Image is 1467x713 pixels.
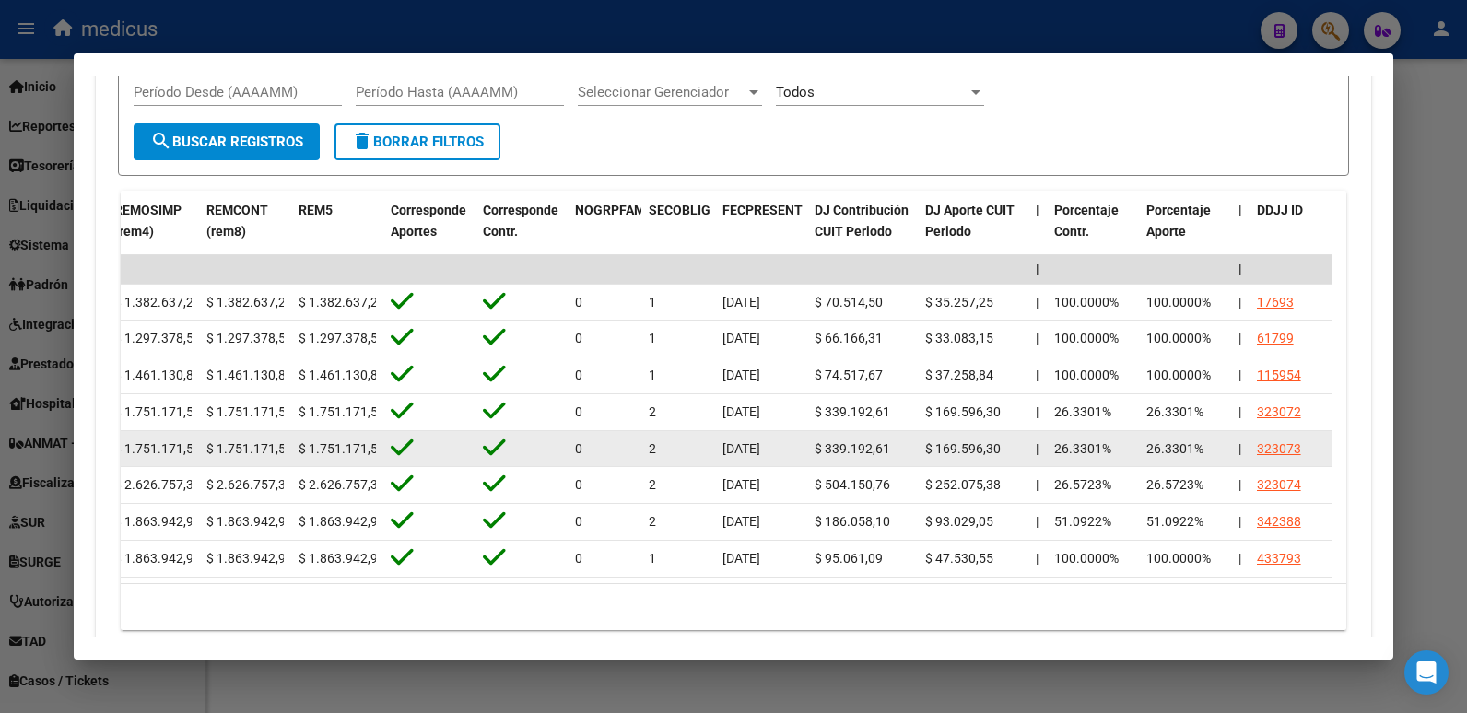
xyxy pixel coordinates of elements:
[114,295,201,310] span: $ 1.382.637,21
[206,477,293,492] span: $ 2.626.757,32
[575,404,582,419] span: 0
[299,368,385,382] span: $ 1.461.130,88
[1238,514,1241,529] span: |
[1036,551,1039,566] span: |
[1238,295,1241,310] span: |
[1231,191,1250,272] datatable-header-cell: |
[1146,368,1211,382] span: 100.0000%
[1036,368,1039,382] span: |
[649,514,656,529] span: 2
[1257,292,1294,313] div: 17693
[1250,191,1332,272] datatable-header-cell: DDJJ ID
[206,295,293,310] span: $ 1.382.637,21
[1146,331,1211,345] span: 100.0000%
[1238,262,1242,276] span: |
[299,514,385,529] span: $ 1.863.942,99
[649,368,656,382] span: 1
[1036,295,1039,310] span: |
[1257,365,1301,386] div: 115954
[1054,514,1111,529] span: 51.0922%
[1054,295,1119,310] span: 100.0000%
[1146,514,1203,529] span: 51.0922%
[114,514,201,529] span: $ 1.863.942,99
[1054,441,1111,456] span: 26.3301%
[1036,514,1039,529] span: |
[575,477,582,492] span: 0
[475,191,568,272] datatable-header-cell: Corresponde Contr.
[722,441,760,456] span: [DATE]
[722,368,760,382] span: [DATE]
[575,368,582,382] span: 0
[383,191,475,272] datatable-header-cell: Corresponde Aportes
[815,551,883,566] span: $ 95.061,09
[815,404,890,419] span: $ 339.192,61
[334,123,500,160] button: Borrar Filtros
[815,514,890,529] span: $ 186.058,10
[299,441,385,456] span: $ 1.751.171,54
[575,551,582,566] span: 0
[722,203,803,217] span: FECPRESENT
[807,191,918,272] datatable-header-cell: DJ Contribución CUIT Periodo
[1036,441,1039,456] span: |
[1054,331,1119,345] span: 100.0000%
[1139,191,1231,272] datatable-header-cell: Porcentaje Aporte
[391,203,466,239] span: Corresponde Aportes
[1146,404,1203,419] span: 26.3301%
[815,295,883,310] span: $ 70.514,50
[925,514,993,529] span: $ 93.029,05
[776,84,815,100] span: Todos
[114,551,201,566] span: $ 1.863.942,99
[649,295,656,310] span: 1
[1238,551,1241,566] span: |
[1054,368,1119,382] span: 100.0000%
[575,331,582,345] span: 0
[722,295,760,310] span: [DATE]
[1257,402,1301,423] div: 323072
[1257,548,1301,569] div: 433793
[925,404,1001,419] span: $ 169.596,30
[206,404,293,419] span: $ 1.751.171,54
[641,191,715,272] datatable-header-cell: SECOBLIG
[1028,191,1047,272] datatable-header-cell: |
[722,551,760,566] span: [DATE]
[1238,331,1241,345] span: |
[299,295,385,310] span: $ 1.382.637,21
[925,368,993,382] span: $ 37.258,84
[206,368,293,382] span: $ 1.461.130,88
[575,514,582,529] span: 0
[114,203,182,239] span: REMOSIMP (rem4)
[1257,438,1301,460] div: 323073
[206,551,293,566] span: $ 1.863.942,99
[575,441,582,456] span: 0
[351,130,373,152] mat-icon: delete
[1146,551,1211,566] span: 100.0000%
[649,441,656,456] span: 2
[1146,295,1211,310] span: 100.0000%
[299,404,385,419] span: $ 1.751.171,54
[1054,551,1119,566] span: 100.0000%
[649,551,656,566] span: 1
[815,203,909,239] span: DJ Contribución CUIT Periodo
[649,404,656,419] span: 2
[206,441,293,456] span: $ 1.751.171,54
[649,477,656,492] span: 2
[114,441,201,456] span: $ 1.751.171,54
[1047,191,1139,272] datatable-header-cell: Porcentaje Contr.
[1054,203,1119,239] span: Porcentaje Contr.
[1238,441,1241,456] span: |
[568,191,641,272] datatable-header-cell: NOGRPFAM
[114,368,201,382] span: $ 1.461.130,88
[1036,331,1039,345] span: |
[1257,511,1301,532] div: 342388
[1257,328,1294,349] div: 61799
[1054,404,1111,419] span: 26.3301%
[918,191,1028,272] datatable-header-cell: DJ Aporte CUIT Periodo
[649,203,710,217] span: SECOBLIG
[722,331,760,345] span: [DATE]
[578,84,745,100] span: Seleccionar Gerenciador
[815,477,890,492] span: $ 504.150,76
[1238,368,1241,382] span: |
[925,331,993,345] span: $ 33.083,15
[1238,404,1241,419] span: |
[815,441,890,456] span: $ 339.192,61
